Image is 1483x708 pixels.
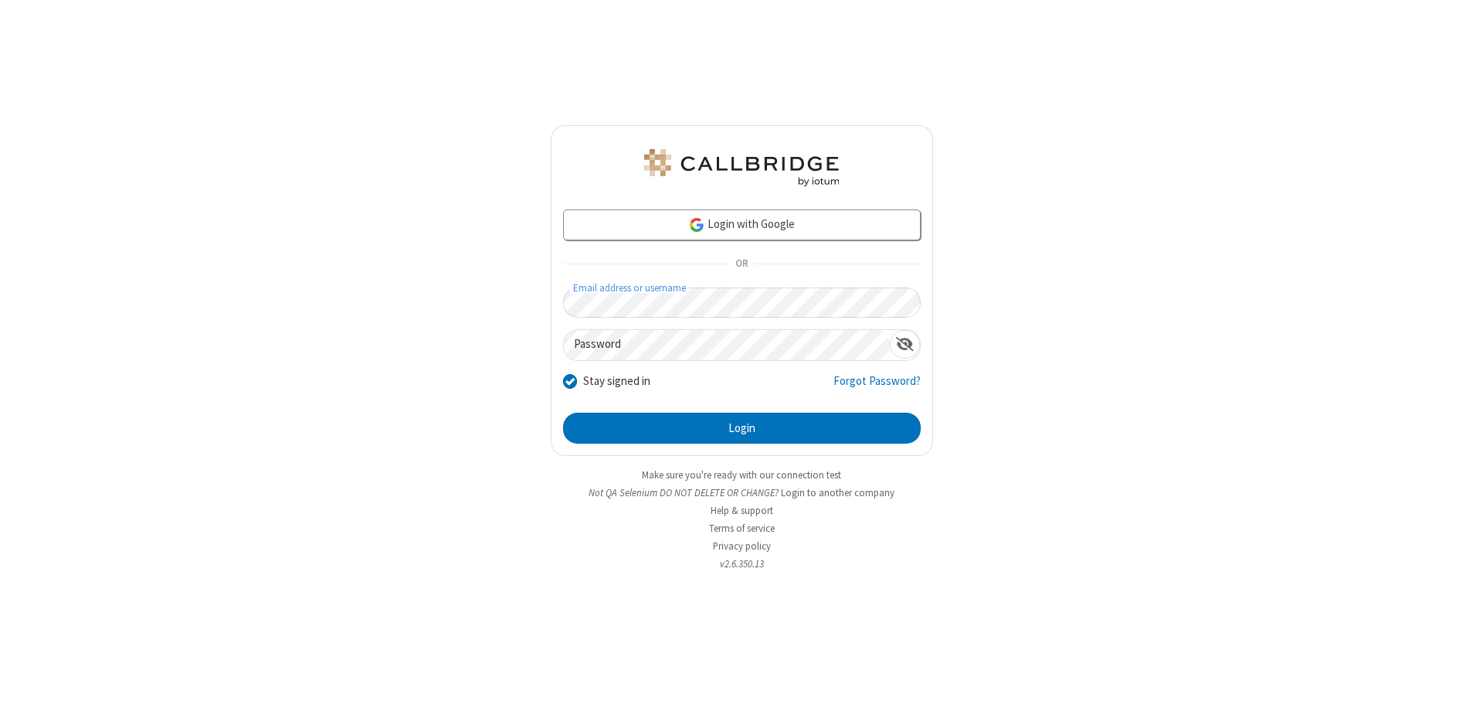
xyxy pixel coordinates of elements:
a: Terms of service [709,522,775,535]
a: Privacy policy [713,540,771,553]
label: Stay signed in [583,373,650,390]
button: Login [563,413,921,444]
li: v2.6.350.13 [551,557,933,571]
button: Login to another company [781,485,894,500]
a: Forgot Password? [833,373,921,402]
a: Make sure you're ready with our connection test [642,468,841,482]
img: google-icon.png [688,216,705,233]
span: OR [729,254,754,275]
a: Help & support [711,504,773,517]
a: Login with Google [563,209,921,240]
img: QA Selenium DO NOT DELETE OR CHANGE [641,149,842,186]
input: Email address or username [563,288,921,318]
li: Not QA Selenium DO NOT DELETE OR CHANGE? [551,485,933,500]
input: Password [564,330,890,360]
div: Show password [890,330,920,359]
